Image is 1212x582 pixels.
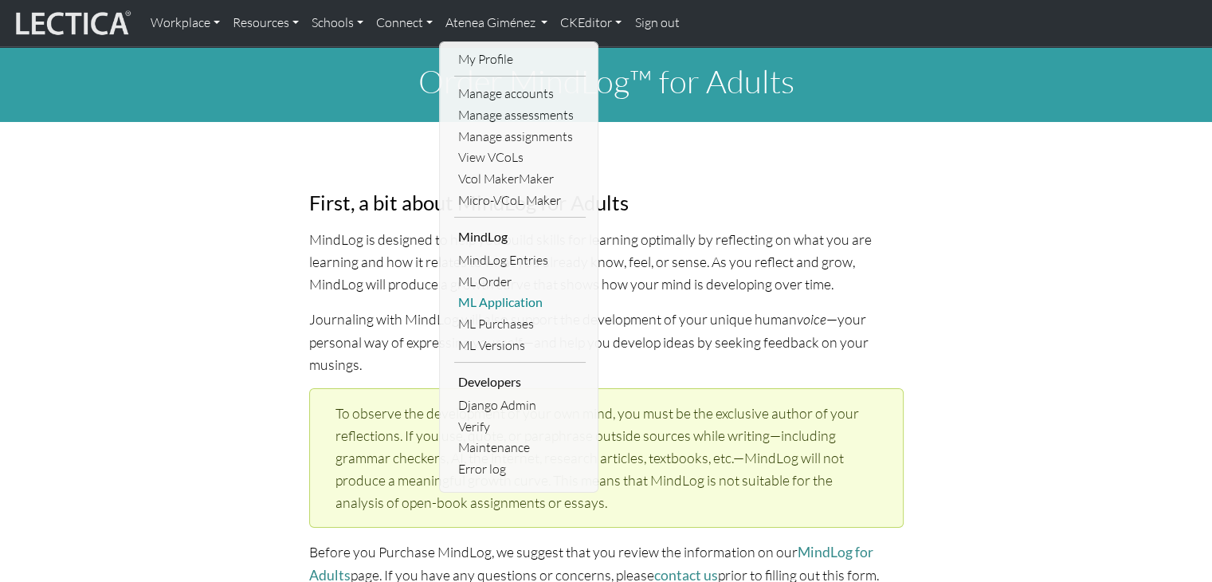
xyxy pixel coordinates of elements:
a: Manage assessments [454,104,586,126]
a: Micro-VCoL Maker [454,190,586,211]
a: Django Admin [454,395,586,416]
a: CKEditor [554,6,628,40]
a: Manage accounts [454,83,586,104]
a: Resources [226,6,305,40]
em: voice [797,310,826,328]
a: Atenea Giménez [439,6,554,40]
ul: Atenea Giménez [454,49,586,480]
a: My Profile [454,49,586,70]
li: MindLog [454,224,586,250]
h3: First, a bit about MindLog for Adults [309,191,904,215]
a: Error log [454,458,586,480]
a: Vcol MakerMaker [454,168,586,190]
div: To observe the development of your own mind, you must be the exclusive author of your reflections... [309,388,904,528]
a: Sign out [628,6,685,40]
a: MindLog Entries [454,250,586,271]
a: Maintenance [454,437,586,458]
a: ML Versions [454,335,586,356]
a: Connect [370,6,439,40]
a: ML Order [454,271,586,293]
a: ML Application [454,292,586,313]
p: Journaling with MindLog will also support the development of your unique human —your personal way... [309,308,904,375]
a: View VCoLs [454,147,586,168]
a: Workplace [144,6,226,40]
li: Developers [454,369,586,395]
a: ML Purchases [454,313,586,335]
a: Manage assignments [454,126,586,147]
img: lecticalive [12,8,131,38]
a: Verify [454,416,586,438]
p: MindLog is designed to help you build skills for learning optimally by reflecting on what you are... [309,228,904,295]
a: Schools [305,6,370,40]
